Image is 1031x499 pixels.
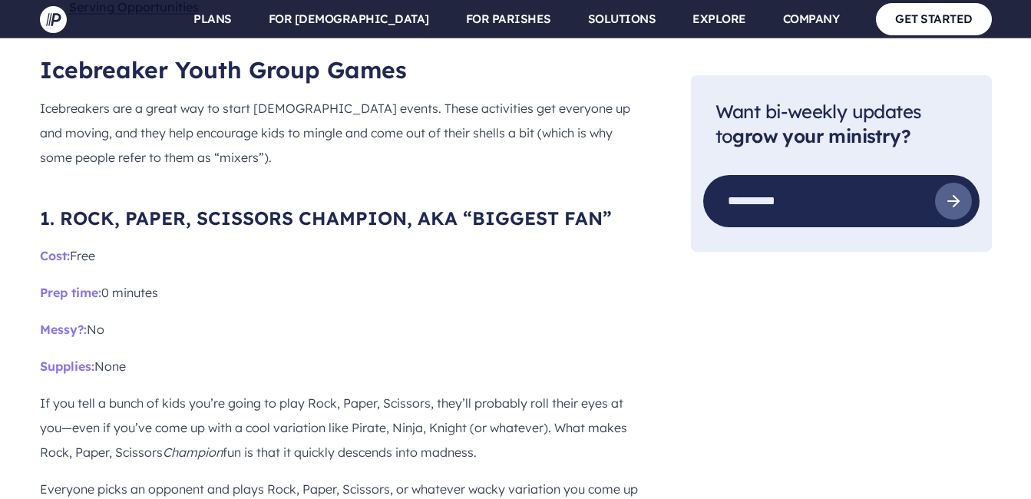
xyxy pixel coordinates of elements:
[876,3,992,35] a: GET STARTED
[40,285,101,300] span: Prep time:
[40,359,94,374] span: Supplies:
[40,317,642,342] p: No
[163,444,223,460] i: Champion
[40,248,70,263] span: Cost:
[40,391,642,464] p: If you tell a bunch of kids you’re going to play Rock, Paper, Scissors, they’ll probably roll the...
[40,243,642,268] p: Free
[40,280,642,305] p: 0 minutes
[40,56,642,84] h2: Icebreaker Youth Group Games
[40,207,612,230] span: 1. ROCK, PAPER, SCISSORS CHAMPION, AKA “BIGGEST FAN”
[40,96,642,170] p: Icebreakers are a great way to start [DEMOGRAPHIC_DATA] events. These activities get everyone up ...
[40,354,642,378] p: None
[40,322,87,337] span: Messy?:
[715,100,922,148] span: Want bi-weekly updates to
[732,125,910,148] strong: grow your ministry?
